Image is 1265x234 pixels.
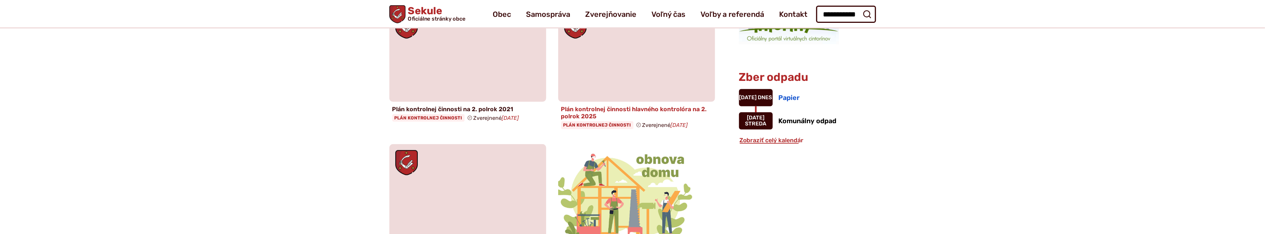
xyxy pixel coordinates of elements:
img: 1.png [739,16,839,44]
a: Plán kontrolnej činnosti na 2. polrok 2021 Plán kontrolnej činnosti Zverejnené[DATE] [389,7,546,125]
a: Komunálny odpad [DATE] streda [739,112,852,130]
a: Papier [DATE] Dnes [739,89,852,106]
img: Prejsť na domovskú stránku [389,5,405,23]
h4: Plán kontrolnej činnosti hlavného kontrolóra na 2. polrok 2025 [561,106,712,120]
a: Voľby a referendá [700,4,764,25]
a: Obec [493,4,511,25]
a: Zverejňovanie [585,4,636,25]
span: Oficiálne stránky obce [408,16,465,21]
a: Voľný čas [651,4,685,25]
span: [DATE] [747,115,764,121]
span: Zverejnené [642,122,688,128]
span: Papier [779,94,800,102]
a: Samospráva [526,4,570,25]
span: Zverejnené [474,115,519,121]
a: Zobraziť celý kalendár [739,137,805,144]
em: [DATE] [671,122,688,128]
em: [DATE] [502,115,519,121]
span: Dnes [758,94,772,101]
a: Kontakt [779,4,808,25]
a: Plán kontrolnej činnosti hlavného kontrolóra na 2. polrok 2025 Plán kontrolnej činnosti Zverejnen... [558,7,715,132]
span: Plán kontrolnej činnosti [561,121,633,129]
span: Sekule [405,6,465,22]
a: Logo Sekule, prejsť na domovskú stránku. [389,5,465,23]
span: [DATE] [739,94,757,101]
span: Plán kontrolnej činnosti [392,114,465,122]
h3: Zber odpadu [739,71,852,83]
span: Komunálny odpad [779,117,837,125]
span: streda [745,121,766,127]
h4: Plán kontrolnej činnosti na 2. polrok 2021 [392,106,543,113]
